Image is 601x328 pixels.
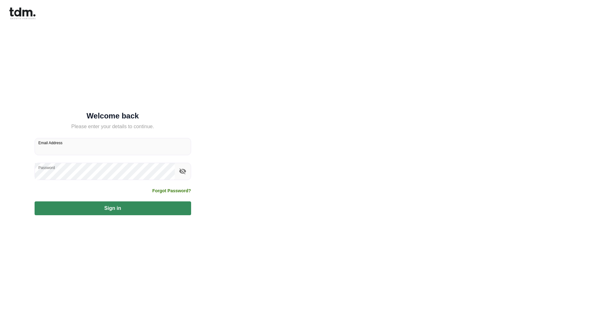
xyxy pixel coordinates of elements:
[35,113,191,119] h5: Welcome back
[152,188,191,194] a: Forgot Password?
[177,166,188,177] button: toggle password visibility
[35,123,191,130] h5: Please enter your details to continue.
[35,201,191,215] button: Sign in
[38,165,55,170] label: Password
[38,140,63,145] label: Email Address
